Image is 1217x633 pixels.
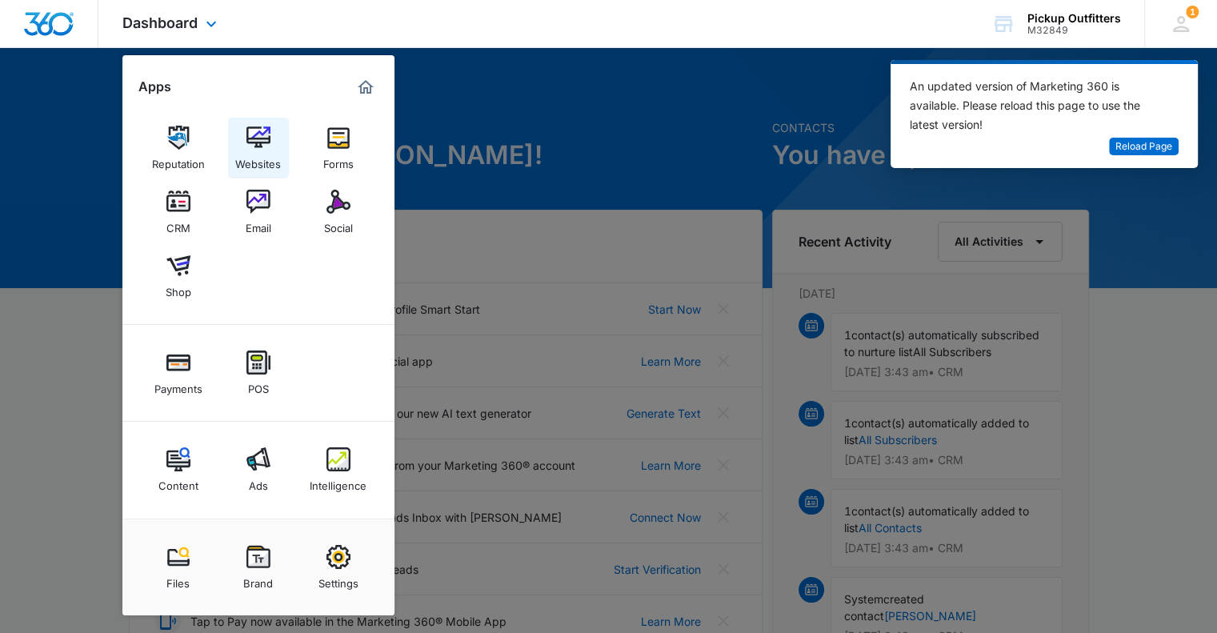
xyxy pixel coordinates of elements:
div: Files [166,569,190,590]
div: An updated version of Marketing 360 is available. Please reload this page to use the latest version! [910,77,1159,134]
a: Content [148,439,209,500]
div: Content [158,471,198,492]
div: Forms [323,150,354,170]
a: Shop [148,246,209,306]
a: Brand [228,537,289,598]
div: Shop [166,278,191,298]
div: Reputation [152,150,205,170]
a: Intelligence [308,439,369,500]
div: Websites [235,150,281,170]
div: Settings [318,569,358,590]
div: account name [1027,12,1121,25]
div: POS [248,375,269,395]
a: Settings [308,537,369,598]
a: Forms [308,118,369,178]
a: CRM [148,182,209,242]
div: Social [324,214,353,234]
a: Reputation [148,118,209,178]
div: account id [1027,25,1121,36]
a: Ads [228,439,289,500]
a: Payments [148,343,209,403]
span: Reload Page [1115,139,1172,154]
div: Payments [154,375,202,395]
a: Marketing 360® Dashboard [353,74,378,100]
span: Dashboard [122,14,198,31]
button: Reload Page [1109,138,1179,156]
a: Files [148,537,209,598]
a: POS [228,343,289,403]
div: Ads [249,471,268,492]
span: 1 [1186,6,1199,18]
a: Email [228,182,289,242]
div: Intelligence [310,471,366,492]
h2: Apps [138,79,171,94]
div: CRM [166,214,190,234]
div: notifications count [1186,6,1199,18]
div: Brand [243,569,273,590]
a: Social [308,182,369,242]
div: Email [246,214,271,234]
a: Websites [228,118,289,178]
